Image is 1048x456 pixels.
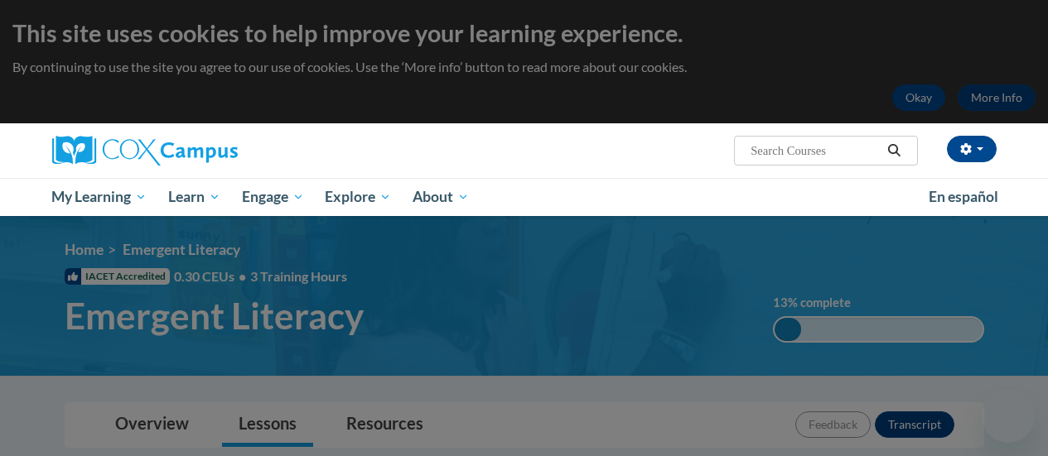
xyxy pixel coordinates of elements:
button: Account Settings [947,136,997,162]
a: Engage [231,178,315,216]
a: Explore [314,178,402,216]
div: Main menu [40,178,1009,216]
a: My Learning [41,178,158,216]
a: Learn [157,178,231,216]
span: Engage [242,187,304,207]
a: About [402,178,480,216]
span: My Learning [51,187,147,207]
button: Search [881,141,906,161]
span: About [413,187,469,207]
a: En español [918,180,1009,214]
span: Learn [168,187,220,207]
iframe: To enrich screen reader interactions, please activate Accessibility in Grammarly extension settings [982,390,1035,443]
a: Cox Campus [52,136,350,166]
img: Cox Campus [52,136,238,166]
span: En español [929,188,998,205]
span: Explore [325,187,391,207]
input: Search Courses [749,141,881,161]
